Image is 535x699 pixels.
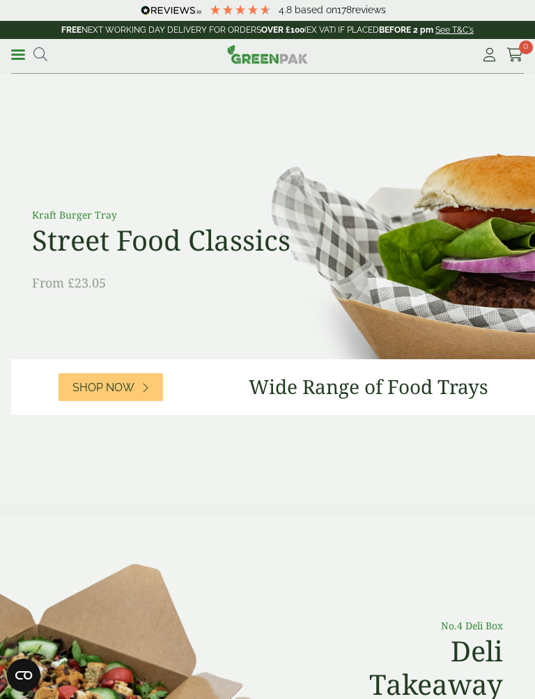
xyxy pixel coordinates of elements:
[261,25,304,35] strong: OVER £100
[379,25,433,35] strong: BEFORE 2 pm
[279,4,295,15] span: 4.8
[295,4,337,15] span: Based on
[227,45,308,64] img: GreenPak Supplies
[7,659,40,692] button: Open CMP widget
[435,25,474,35] a: See T&C's
[249,375,488,399] h3: Wide Range of Food Trays
[61,25,82,35] strong: FREE
[352,4,386,15] span: reviews
[59,373,163,401] a: Shop Now
[337,4,352,15] span: 178
[32,274,106,291] span: From £23.05
[481,48,498,62] i: My Account
[209,3,272,16] div: 4.78 Stars
[32,207,346,222] p: Kraft Burger Tray
[506,48,524,62] i: Cart
[316,618,503,633] p: No.4 Deli Box
[506,45,524,65] a: 0
[519,40,533,54] span: 0
[32,223,346,257] h2: Street Food Classics
[141,6,201,15] img: REVIEWS.io
[72,381,134,394] span: Shop Now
